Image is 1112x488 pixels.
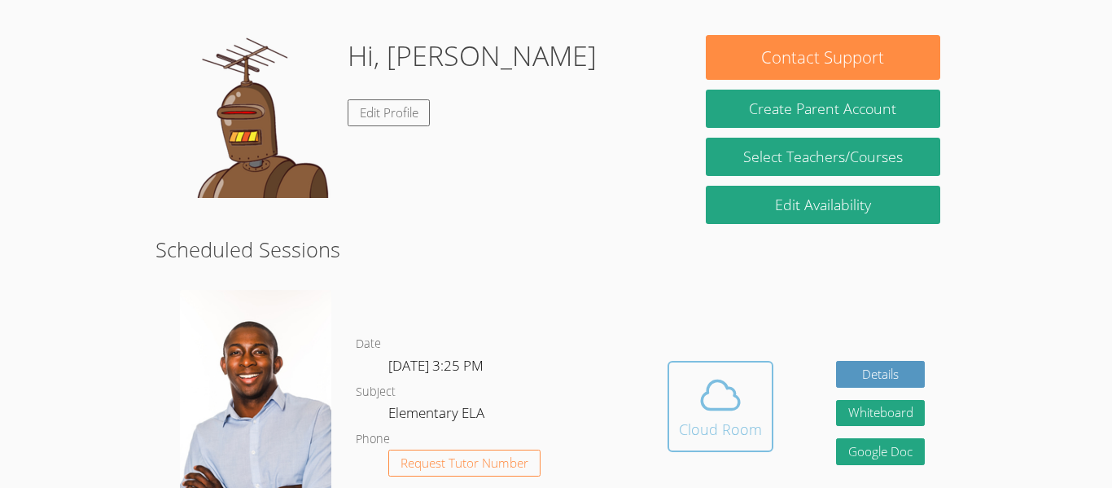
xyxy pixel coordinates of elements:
[836,438,926,465] a: Google Doc
[668,361,773,452] button: Cloud Room
[401,457,528,469] span: Request Tutor Number
[706,35,940,80] button: Contact Support
[836,361,926,388] a: Details
[706,186,940,224] a: Edit Availability
[356,334,381,354] dt: Date
[348,35,597,77] h1: Hi, [PERSON_NAME]
[348,99,431,126] a: Edit Profile
[155,234,957,265] h2: Scheduled Sessions
[706,138,940,176] a: Select Teachers/Courses
[388,450,541,477] button: Request Tutor Number
[388,356,484,375] span: [DATE] 3:25 PM
[706,90,940,128] button: Create Parent Account
[172,35,335,198] img: default.png
[836,400,926,427] button: Whiteboard
[679,418,762,441] div: Cloud Room
[356,382,396,402] dt: Subject
[356,429,390,450] dt: Phone
[388,402,488,429] dd: Elementary ELA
